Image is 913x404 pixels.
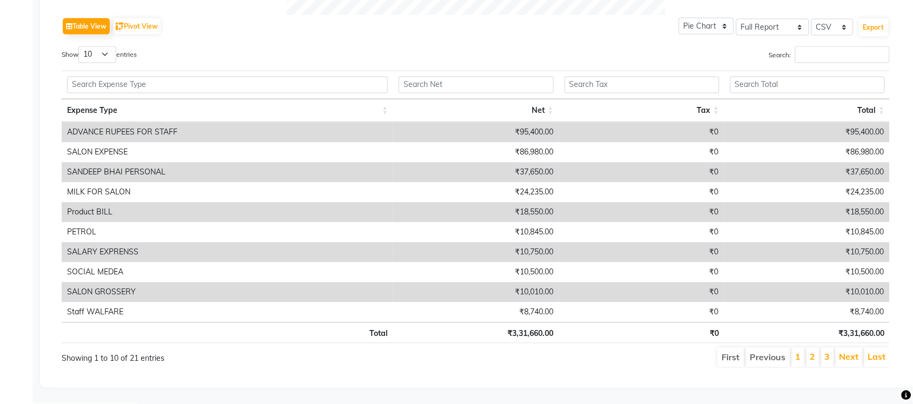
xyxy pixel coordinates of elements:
[724,223,890,243] td: ₹10,845.00
[559,99,725,123] th: Tax: activate to sort column ascending
[810,352,816,362] a: 2
[859,18,889,37] button: Export
[393,302,559,322] td: ₹8,740.00
[62,203,393,223] td: Product BILL
[795,46,890,63] input: Search:
[725,322,890,344] th: ₹3,31,660.00
[393,243,559,262] td: ₹10,750.00
[724,183,890,203] td: ₹24,235.00
[67,77,388,93] input: Search Expense Type
[724,163,890,183] td: ₹37,650.00
[724,203,890,223] td: ₹18,550.00
[565,77,719,93] input: Search Tax
[559,123,724,143] td: ₹0
[769,46,890,63] label: Search:
[559,163,724,183] td: ₹0
[559,302,724,322] td: ₹0
[559,203,724,223] td: ₹0
[724,143,890,163] td: ₹86,980.00
[559,282,724,302] td: ₹0
[62,46,137,63] label: Show entries
[724,123,890,143] td: ₹95,400.00
[724,243,890,262] td: ₹10,750.00
[730,77,885,93] input: Search Total
[559,262,724,282] td: ₹0
[393,143,559,163] td: ₹86,980.00
[393,322,559,344] th: ₹3,31,660.00
[63,18,110,35] button: Table View
[393,282,559,302] td: ₹10,010.00
[62,123,393,143] td: ADVANCE RUPEES FOR STAFF
[62,99,393,123] th: Expense Type: activate to sort column ascending
[393,123,559,143] td: ₹95,400.00
[116,23,124,31] img: pivot.png
[559,143,724,163] td: ₹0
[724,262,890,282] td: ₹10,500.00
[62,282,393,302] td: SALON GROSSERY
[393,262,559,282] td: ₹10,500.00
[393,99,559,123] th: Net: activate to sort column ascending
[724,302,890,322] td: ₹8,740.00
[62,143,393,163] td: SALON EXPENSE
[78,46,116,63] select: Showentries
[393,183,559,203] td: ₹24,235.00
[825,352,830,362] a: 3
[62,322,393,344] th: Total
[62,163,393,183] td: SANDEEP BHAI PERSONAL
[724,282,890,302] td: ₹10,010.00
[796,352,801,362] a: 1
[62,243,393,262] td: SALARY EXPRENSS
[393,203,559,223] td: ₹18,550.00
[62,262,393,282] td: SOCIAL MEDEA
[559,322,725,344] th: ₹0
[393,223,559,243] td: ₹10,845.00
[62,347,397,365] div: Showing 1 to 10 of 21 entries
[62,183,393,203] td: MILK FOR SALON
[62,302,393,322] td: Staff WALFARE
[399,77,553,93] input: Search Net
[559,183,724,203] td: ₹0
[839,352,859,362] a: Next
[113,18,161,35] button: Pivot View
[559,223,724,243] td: ₹0
[393,163,559,183] td: ₹37,650.00
[62,223,393,243] td: PETROL
[868,352,886,362] a: Last
[559,243,724,262] td: ₹0
[725,99,890,123] th: Total: activate to sort column ascending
